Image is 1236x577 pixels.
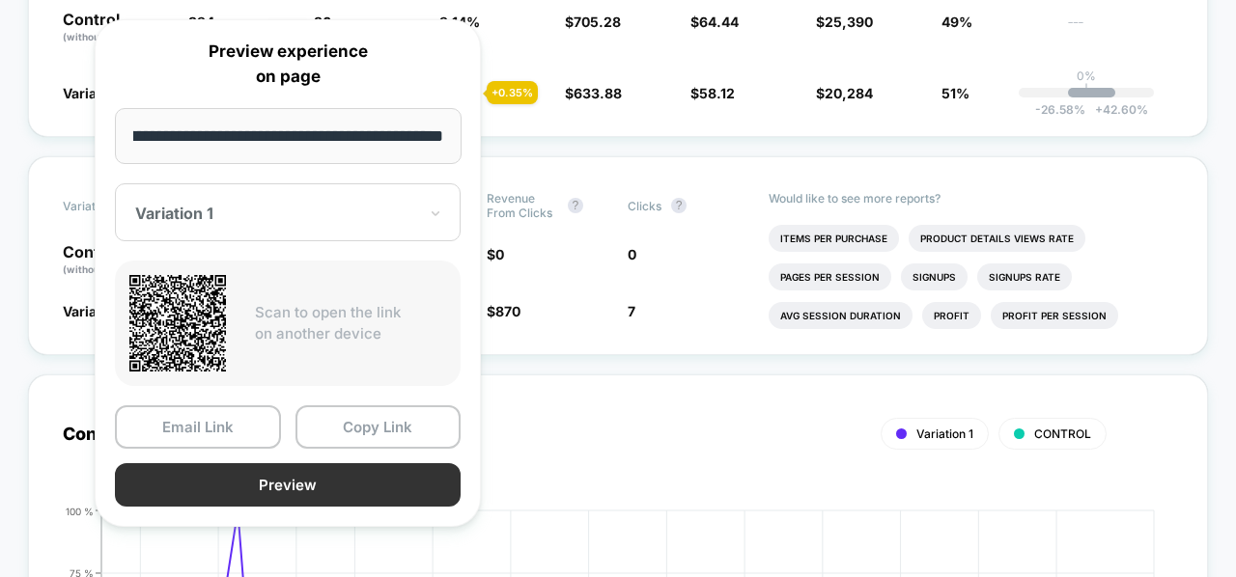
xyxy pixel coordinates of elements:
[1084,83,1088,97] p: |
[769,302,913,329] li: Avg Session Duration
[690,14,739,30] span: $
[1067,16,1173,44] span: ---
[295,405,462,449] button: Copy Link
[115,40,461,89] p: Preview experience on page
[63,85,131,101] span: Variation 1
[769,225,899,252] li: Items Per Purchase
[1035,102,1085,117] span: -26.58 %
[941,85,969,101] span: 51%
[628,199,661,213] span: Clicks
[690,85,735,101] span: $
[63,303,131,319] span: Variation 1
[941,14,972,30] span: 49%
[63,191,169,220] span: Variation
[115,405,281,449] button: Email Link
[565,85,622,101] span: $
[495,303,520,319] span: 870
[1095,102,1103,117] span: +
[825,14,873,30] span: 25,390
[487,246,504,262] span: $
[487,191,558,220] span: Revenue From Clicks
[977,263,1072,290] li: Signups Rate
[816,85,873,101] span: $
[495,246,504,262] span: 0
[487,303,520,319] span: $
[909,225,1085,252] li: Product Details Views Rate
[574,85,622,101] span: 633.88
[922,302,981,329] li: Profit
[63,31,150,42] span: (without changes)
[1085,102,1148,117] span: 42.60 %
[628,246,636,262] span: 0
[991,302,1118,329] li: Profit Per Session
[63,244,184,277] p: Control
[63,263,150,275] span: (without changes)
[901,263,968,290] li: Signups
[255,302,446,345] p: Scan to open the link on another device
[699,85,735,101] span: 58.12
[115,463,461,507] button: Preview
[1034,426,1091,441] span: CONTROL
[63,12,169,44] p: Control
[1077,69,1096,83] p: 0%
[769,191,1173,206] p: Would like to see more reports?
[565,14,621,30] span: $
[574,14,621,30] span: 705.28
[671,198,687,213] button: ?
[916,426,973,441] span: Variation 1
[699,14,739,30] span: 64.44
[487,81,538,104] div: + 0.35 %
[816,14,873,30] span: $
[825,85,873,101] span: 20,284
[568,198,583,213] button: ?
[769,263,891,290] li: Pages Per Session
[628,303,635,319] span: 7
